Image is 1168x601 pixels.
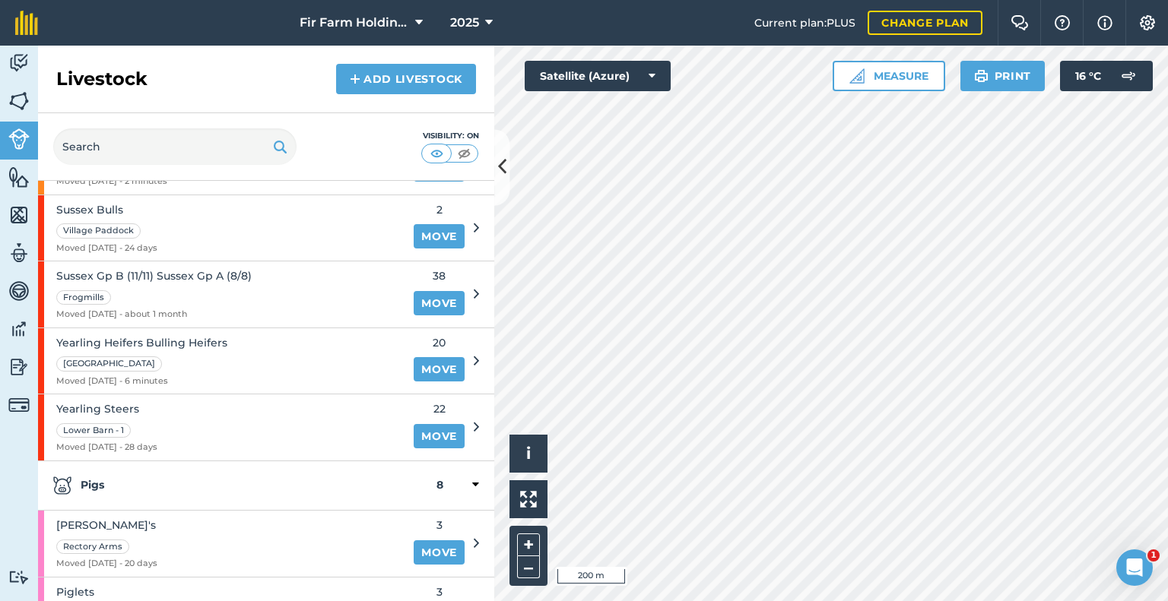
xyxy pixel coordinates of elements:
[455,146,474,161] img: svg+xml;base64,PHN2ZyB4bWxucz0iaHR0cDovL3d3dy53My5vcmcvMjAwMC9zdmciIHdpZHRoPSI1MCIgaGVpZ2h0PSI0MC...
[56,584,193,600] span: Piglets
[300,14,409,32] span: Fir Farm Holdings Limited
[8,166,30,188] img: svg+xml;base64,PHN2ZyB4bWxucz0iaHR0cDovL3d3dy53My5vcmcvMjAwMC9zdmciIHdpZHRoPSI1NiIgaGVpZ2h0PSI2MC...
[509,435,547,473] button: i
[56,334,227,351] span: Yearling Heifers Bulling Heifers
[1053,15,1071,30] img: A question mark icon
[414,224,465,248] a: Move
[56,375,227,388] span: Moved [DATE] - 6 minutes
[56,557,157,571] span: Moved [DATE] - 20 days
[38,328,405,394] a: Yearling Heifers Bulling Heifers[GEOGRAPHIC_DATA]Moved [DATE] - 6 minutes
[1113,61,1144,91] img: svg+xml;base64,PD94bWwgdmVyc2lvbj0iMS4wIiBlbmNvZGluZz0idXRmLTgiPz4KPCEtLSBHZW5lcmF0b3I6IEFkb2JlIE...
[56,267,252,284] span: Sussex Gp B (11/11) Sussex Gp A (8/8)
[8,204,30,226] img: svg+xml;base64,PHN2ZyB4bWxucz0iaHR0cDovL3d3dy53My5vcmcvMjAwMC9zdmciIHdpZHRoPSI1NiIgaGVpZ2h0PSI2MC...
[868,11,982,35] a: Change plan
[56,441,157,454] span: Moved [DATE] - 28 days
[38,511,405,577] a: [PERSON_NAME]'sRectory ArmsMoved [DATE] - 20 days
[56,175,167,188] span: Moved [DATE] - 2 minutes
[414,334,465,351] span: 20
[421,130,479,142] div: Visibility: On
[1075,61,1101,91] span: 16 ° C
[517,533,540,556] button: +
[273,138,287,156] img: svg+xml;base64,PHN2ZyB4bWxucz0iaHR0cDovL3d3dy53My5vcmcvMjAwMC9zdmciIHdpZHRoPSIxOSIgaGVpZ2h0PSIyNC...
[56,201,157,218] span: Sussex Bulls
[350,70,360,88] img: svg+xml;base64,PHN2ZyB4bWxucz0iaHR0cDovL3d3dy53My5vcmcvMjAwMC9zdmciIHdpZHRoPSIxNCIgaGVpZ2h0PSIyNC...
[1116,549,1153,586] iframe: Intercom live chat
[8,52,30,74] img: svg+xml;base64,PD94bWwgdmVyc2lvbj0iMS4wIiBlbmNvZGluZz0idXRmLTgiPz4KPCEtLSBHZW5lcmF0b3I6IEFkb2JlIE...
[38,195,405,261] a: Sussex BullsVillage PaddockMoved [DATE] - 24 days
[56,356,162,372] div: [GEOGRAPHIC_DATA]
[8,90,30,112] img: svg+xml;base64,PHN2ZyB4bWxucz0iaHR0cDovL3d3dy53My5vcmcvMjAwMC9zdmciIHdpZHRoPSI1NiIgaGVpZ2h0PSI2MC...
[336,64,476,94] a: Add Livestock
[974,67,989,85] img: svg+xml;base64,PHN2ZyB4bWxucz0iaHR0cDovL3d3dy53My5vcmcvMjAwMC9zdmciIHdpZHRoPSIxOSIgaGVpZ2h0PSIyNC...
[849,68,865,84] img: Ruler icon
[56,423,131,438] div: Lower Barn - 1
[414,517,465,533] span: 3
[960,61,1046,91] button: Print
[525,61,671,91] button: Satellite (Azure)
[53,128,297,165] input: Search
[754,14,855,31] span: Current plan : PLUS
[414,584,465,600] span: 3
[56,517,157,533] span: [PERSON_NAME]'s
[56,400,157,417] span: Yearling Steers
[8,280,30,302] img: svg+xml;base64,PD94bWwgdmVyc2lvbj0iMS4wIiBlbmNvZGluZz0idXRmLTgiPz4KPCEtLSBHZW5lcmF0b3I6IEFkb2JlIE...
[833,61,945,91] button: Measure
[450,14,479,32] span: 2025
[8,394,30,416] img: svg+xml;base64,PD94bWwgdmVyc2lvbj0iMS4wIiBlbmNvZGluZz0idXRmLTgiPz4KPCEtLSBHZW5lcmF0b3I6IEFkb2JlIE...
[15,11,38,35] img: fieldmargin Logo
[56,67,148,91] h2: Livestock
[38,394,405,460] a: Yearling SteersLower Barn - 1Moved [DATE] - 28 days
[1138,15,1157,30] img: A cog icon
[526,444,531,463] span: i
[38,261,405,327] a: Sussex Gp B (11/11) Sussex Gp A (8/8)FrogmillsMoved [DATE] - about 1 month
[1011,15,1029,30] img: Two speech bubbles overlapping with the left bubble in the forefront
[427,146,446,161] img: svg+xml;base64,PHN2ZyB4bWxucz0iaHR0cDovL3d3dy53My5vcmcvMjAwMC9zdmciIHdpZHRoPSI1MCIgaGVpZ2h0PSI0MC...
[1060,61,1153,91] button: 16 °C
[1147,549,1160,561] span: 1
[56,223,141,239] div: Village Paddock
[8,242,30,264] img: svg+xml;base64,PD94bWwgdmVyc2lvbj0iMS4wIiBlbmNvZGluZz0idXRmLTgiPz4KPCEtLSBHZW5lcmF0b3I6IEFkb2JlIE...
[414,267,465,284] span: 38
[517,556,540,578] button: –
[414,424,465,448] a: Move
[56,308,252,321] span: Moved [DATE] - about 1 month
[436,476,443,495] strong: 8
[56,242,157,255] span: Moved [DATE] - 24 days
[8,128,30,150] img: svg+xml;base64,PD94bWwgdmVyc2lvbj0iMS4wIiBlbmNvZGluZz0idXRmLTgiPz4KPCEtLSBHZW5lcmF0b3I6IEFkb2JlIE...
[414,400,465,417] span: 22
[8,318,30,340] img: svg+xml;base64,PD94bWwgdmVyc2lvbj0iMS4wIiBlbmNvZGluZz0idXRmLTgiPz4KPCEtLSBHZW5lcmF0b3I6IEFkb2JlIE...
[53,476,436,495] strong: Pigs
[414,357,465,381] a: Move
[8,570,30,584] img: svg+xml;base64,PD94bWwgdmVyc2lvbj0iMS4wIiBlbmNvZGluZz0idXRmLTgiPz4KPCEtLSBHZW5lcmF0b3I6IEFkb2JlIE...
[56,290,111,305] div: Frogmills
[53,476,71,495] img: svg+xml;base64,PD94bWwgdmVyc2lvbj0iMS4wIiBlbmNvZGluZz0idXRmLTgiPz4KPCEtLSBHZW5lcmF0b3I6IEFkb2JlIE...
[8,356,30,378] img: svg+xml;base64,PD94bWwgdmVyc2lvbj0iMS4wIiBlbmNvZGluZz0idXRmLTgiPz4KPCEtLSBHZW5lcmF0b3I6IEFkb2JlIE...
[1097,14,1112,32] img: svg+xml;base64,PHN2ZyB4bWxucz0iaHR0cDovL3d3dy53My5vcmcvMjAwMC9zdmciIHdpZHRoPSIxNyIgaGVpZ2h0PSIxNy...
[56,539,129,555] div: Rectory Arms
[414,291,465,315] a: Move
[520,491,537,508] img: Four arrows, one pointing top left, one top right, one bottom right and the last bottom left
[414,201,465,218] span: 2
[414,540,465,565] a: Move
